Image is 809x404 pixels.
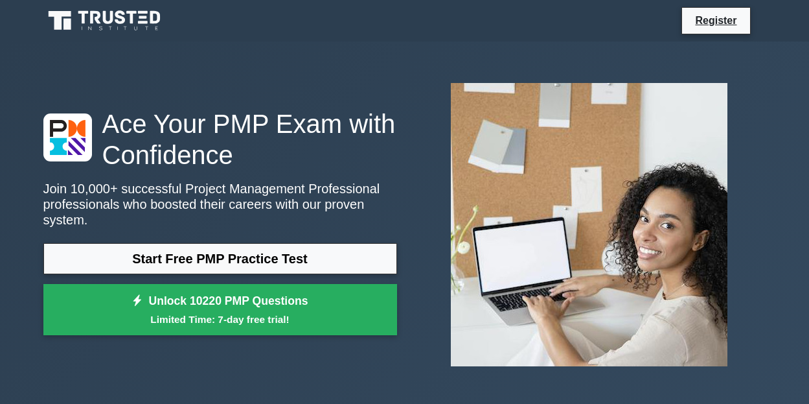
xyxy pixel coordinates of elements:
[43,108,397,171] h1: Ace Your PMP Exam with Confidence
[43,243,397,274] a: Start Free PMP Practice Test
[43,284,397,336] a: Unlock 10220 PMP QuestionsLimited Time: 7-day free trial!
[43,181,397,228] p: Join 10,000+ successful Project Management Professional professionals who boosted their careers w...
[60,312,381,327] small: Limited Time: 7-day free trial!
[687,12,744,29] a: Register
